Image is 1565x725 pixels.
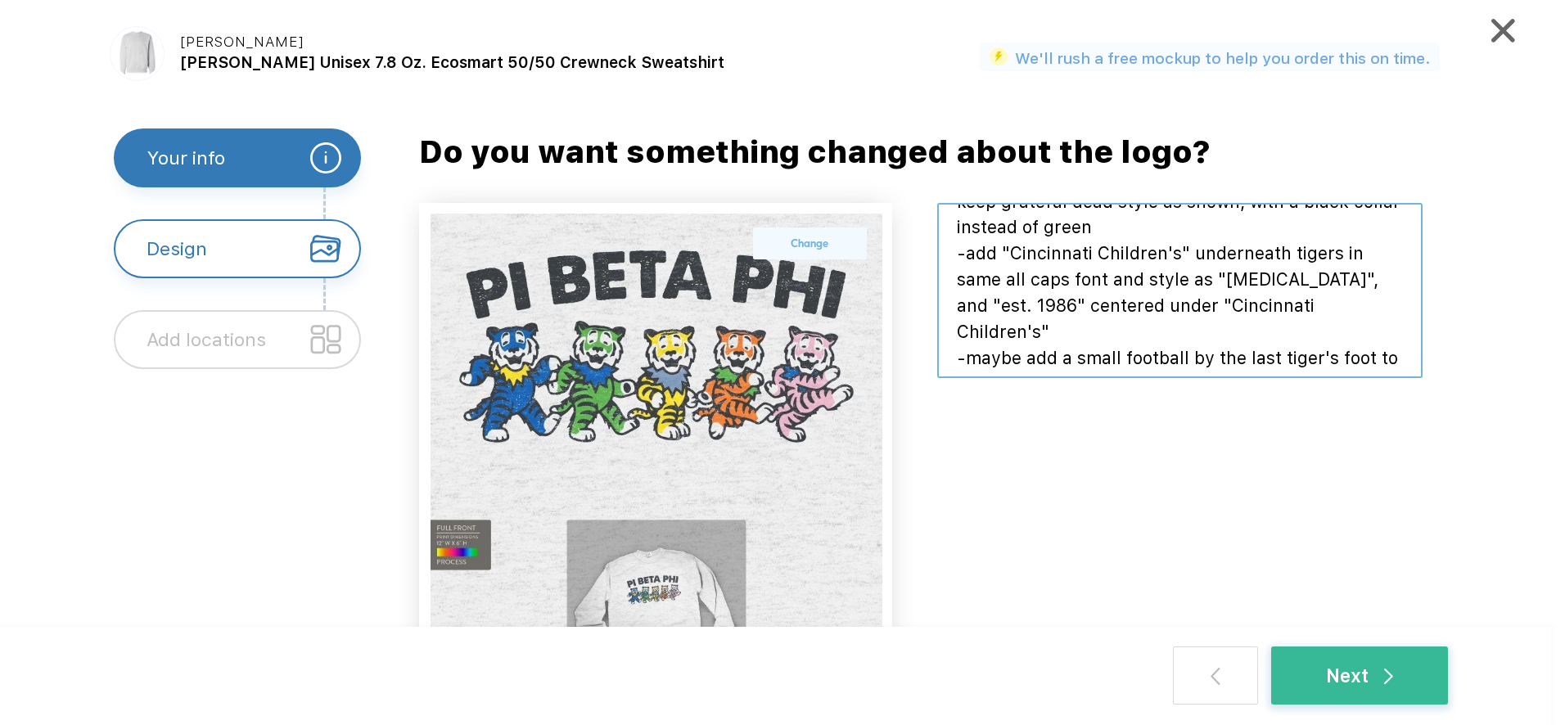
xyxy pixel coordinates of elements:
[310,233,341,264] img: design_selected.svg
[1015,52,1430,66] label: We'll rush a free mockup to help you order this on time.
[147,221,207,277] div: Design
[310,142,341,173] img: your_info_white.svg
[419,128,1480,175] div: Do you want something changed about the logo?
[113,29,161,78] img: f405a12d-6eb6-49dd-9d68-e63ed4a5be74
[1207,668,1224,684] img: back.svg
[147,312,266,368] div: Add locations
[768,236,852,253] label: Change
[1491,19,1515,43] img: cancel.svg
[180,53,724,72] span: [PERSON_NAME] Unisex 7.8 Oz. Ecosmart 50/50 Crewneck Sweatshirt
[431,214,883,663] img: thumbnail_IMG_8275_1756200348095.jpg
[1384,669,1393,684] img: white_arrow.svg
[180,34,368,52] div: [PERSON_NAME]
[1326,662,1393,690] div: Next
[147,130,225,187] div: Your info
[310,324,341,355] img: location_unselected.svg
[990,47,1008,65] img: flash_active_toggle.svg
